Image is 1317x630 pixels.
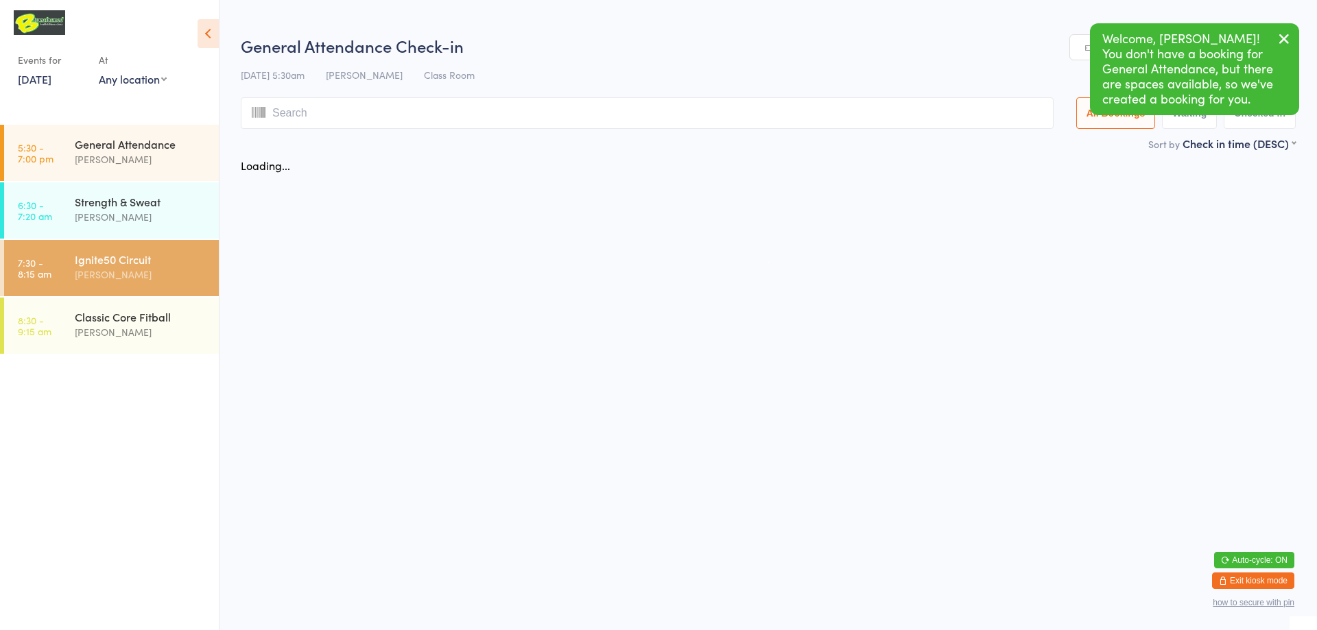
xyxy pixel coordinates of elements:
label: Sort by [1148,137,1180,151]
button: how to secure with pin [1213,598,1294,607]
div: [PERSON_NAME] [75,209,207,225]
div: Welcome, [PERSON_NAME]! You don't have a booking for General Attendance, but there are spaces ava... [1090,23,1299,115]
div: [PERSON_NAME] [75,152,207,167]
div: Loading... [241,158,290,173]
time: 5:30 - 7:00 pm [18,142,54,164]
a: [DATE] [18,71,51,86]
div: Check in time (DESC) [1183,136,1296,151]
div: General Attendance [75,136,207,152]
time: 8:30 - 9:15 am [18,315,51,337]
a: 8:30 -9:15 amClassic Core Fitball[PERSON_NAME] [4,298,219,354]
div: Strength & Sweat [75,194,207,209]
a: 6:30 -7:20 amStrength & Sweat[PERSON_NAME] [4,182,219,239]
button: All Bookings [1076,97,1156,129]
button: Auto-cycle: ON [1214,552,1294,568]
button: Exit kiosk mode [1212,572,1294,589]
time: 6:30 - 7:20 am [18,199,52,221]
a: 7:30 -8:15 amIgnite50 Circuit[PERSON_NAME] [4,240,219,296]
time: 7:30 - 8:15 am [18,257,51,279]
div: Classic Core Fitball [75,309,207,324]
img: B Transformed Gym [14,10,65,35]
h2: General Attendance Check-in [241,34,1296,57]
div: Ignite50 Circuit [75,252,207,267]
span: Class Room [424,68,475,82]
span: [DATE] 5:30am [241,68,305,82]
div: Events for [18,49,85,71]
div: Any location [99,71,167,86]
div: At [99,49,167,71]
div: [PERSON_NAME] [75,324,207,340]
a: 5:30 -7:00 pmGeneral Attendance[PERSON_NAME] [4,125,219,181]
span: [PERSON_NAME] [326,68,403,82]
input: Search [241,97,1054,129]
div: [PERSON_NAME] [75,267,207,282]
